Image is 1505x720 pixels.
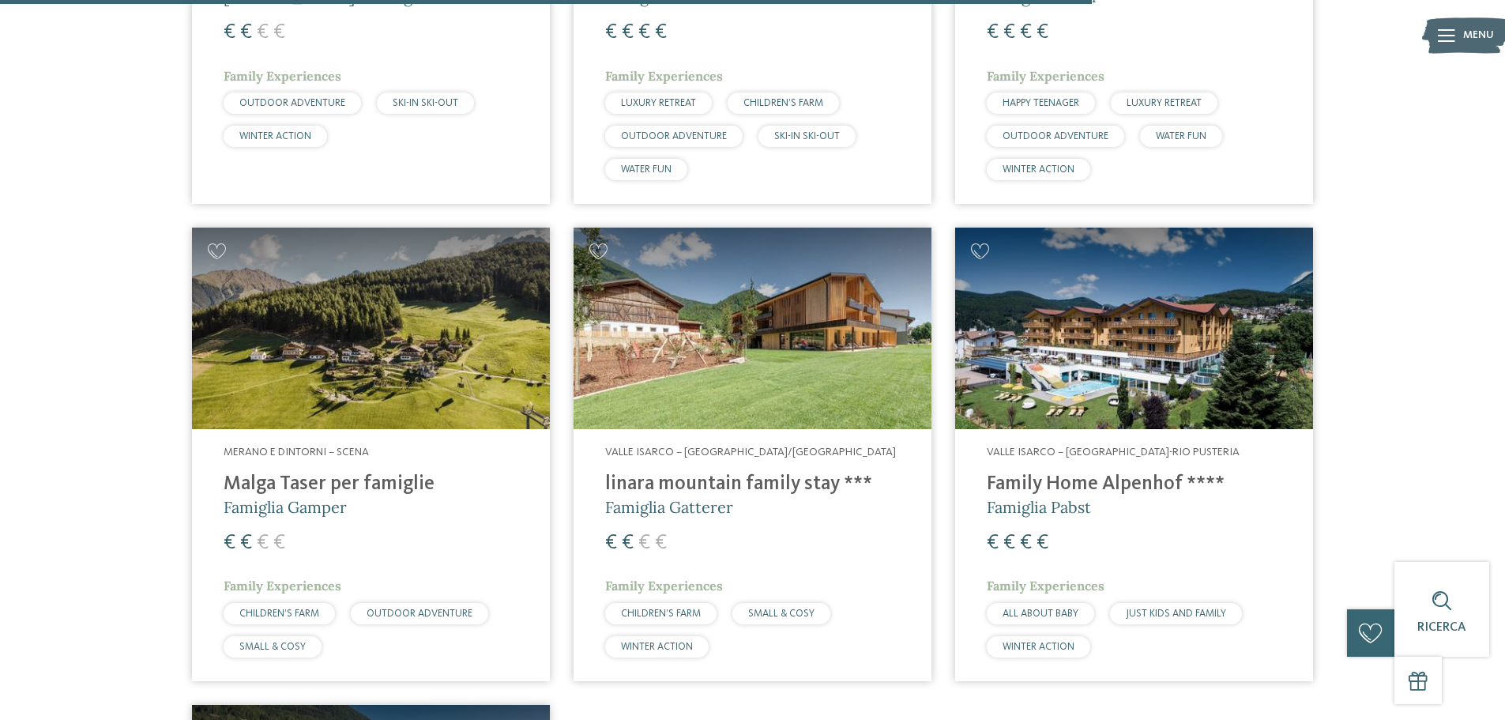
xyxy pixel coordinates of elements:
span: SKI-IN SKI-OUT [774,131,840,141]
span: € [605,533,617,553]
span: SKI-IN SKI-OUT [393,98,458,108]
span: Valle Isarco – [GEOGRAPHIC_DATA]-Rio Pusteria [987,447,1240,458]
span: € [1037,533,1048,553]
span: € [273,533,285,553]
span: € [655,22,667,43]
span: SMALL & COSY [748,609,815,619]
span: € [240,533,252,553]
span: € [622,533,634,553]
span: LUXURY RETREAT [621,98,696,108]
span: Family Experiences [224,68,341,84]
span: € [1037,22,1048,43]
span: € [1003,533,1015,553]
span: € [1020,22,1032,43]
span: € [605,22,617,43]
span: WATER FUN [621,164,672,175]
span: SMALL & COSY [239,642,306,652]
span: HAPPY TEENAGER [1003,98,1079,108]
span: Famiglia Gamper [224,497,347,517]
span: € [224,533,235,553]
span: Family Experiences [224,578,341,594]
span: Family Experiences [605,578,723,594]
h4: Family Home Alpenhof **** [987,473,1281,496]
h4: Malga Taser per famiglie [224,473,518,496]
span: € [273,22,285,43]
span: € [987,533,999,553]
span: WINTER ACTION [239,131,311,141]
span: € [638,22,650,43]
span: € [257,22,269,43]
span: € [257,533,269,553]
span: WINTER ACTION [1003,164,1074,175]
span: Merano e dintorni – Scena [224,447,369,458]
a: Cercate un hotel per famiglie? Qui troverete solo i migliori! Valle Isarco – [GEOGRAPHIC_DATA]/[G... [574,228,931,680]
span: CHILDREN’S FARM [743,98,823,108]
a: Cercate un hotel per famiglie? Qui troverete solo i migliori! Merano e dintorni – Scena Malga Tas... [192,228,550,680]
span: Family Experiences [987,578,1104,594]
span: LUXURY RETREAT [1127,98,1202,108]
a: Cercate un hotel per famiglie? Qui troverete solo i migliori! Valle Isarco – [GEOGRAPHIC_DATA]-Ri... [955,228,1313,680]
span: € [224,22,235,43]
h4: linara mountain family stay *** [605,473,900,496]
span: Family Experiences [987,68,1104,84]
span: € [638,533,650,553]
span: WINTER ACTION [1003,642,1074,652]
span: WINTER ACTION [621,642,693,652]
span: OUTDOOR ADVENTURE [621,131,727,141]
span: Famiglia Gatterer [605,497,733,517]
span: WATER FUN [1156,131,1206,141]
span: Famiglia Pabst [987,497,1091,517]
span: € [240,22,252,43]
span: OUTDOOR ADVENTURE [239,98,345,108]
img: Family Home Alpenhof **** [955,228,1313,429]
span: Family Experiences [605,68,723,84]
span: Ricerca [1417,621,1466,634]
span: CHILDREN’S FARM [621,609,701,619]
span: ALL ABOUT BABY [1003,609,1078,619]
span: € [655,533,667,553]
span: CHILDREN’S FARM [239,609,319,619]
span: JUST KIDS AND FAMILY [1126,609,1226,619]
span: € [987,22,999,43]
span: € [1003,22,1015,43]
span: € [622,22,634,43]
img: Cercate un hotel per famiglie? Qui troverete solo i migliori! [574,228,931,429]
span: OUTDOOR ADVENTURE [367,609,472,619]
span: € [1020,533,1032,553]
span: OUTDOOR ADVENTURE [1003,131,1108,141]
span: Valle Isarco – [GEOGRAPHIC_DATA]/[GEOGRAPHIC_DATA] [605,447,896,458]
img: Cercate un hotel per famiglie? Qui troverete solo i migliori! [192,228,550,429]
